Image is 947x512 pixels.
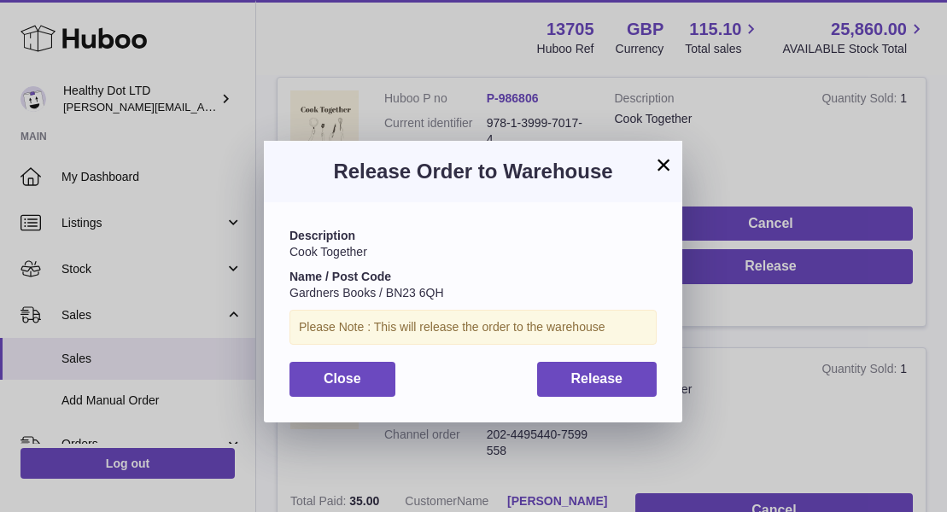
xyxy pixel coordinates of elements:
[289,229,355,242] strong: Description
[289,245,367,259] span: Cook Together
[537,362,658,397] button: Release
[653,154,674,175] button: ×
[324,371,361,386] span: Close
[571,371,623,386] span: Release
[289,362,395,397] button: Close
[289,310,657,345] div: Please Note : This will release the order to the warehouse
[289,270,391,283] strong: Name / Post Code
[289,158,657,185] h3: Release Order to Warehouse
[289,286,444,300] span: Gardners Books / BN23 6QH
